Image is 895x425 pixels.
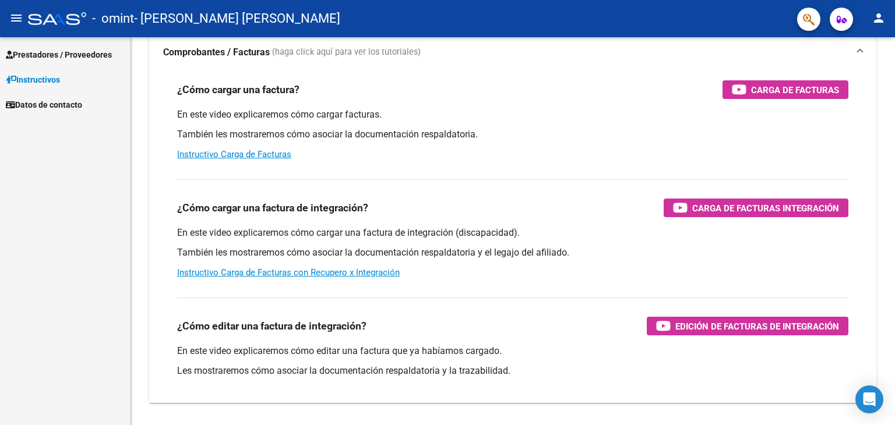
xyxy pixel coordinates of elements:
[92,6,134,31] span: - omint
[692,201,839,215] span: Carga de Facturas Integración
[6,98,82,111] span: Datos de contacto
[163,46,270,59] strong: Comprobantes / Facturas
[9,11,23,25] mat-icon: menu
[149,34,876,71] mat-expansion-panel-header: Comprobantes / Facturas (haga click aquí para ver los tutoriales)
[177,318,367,334] h3: ¿Cómo editar una factura de integración?
[177,246,848,259] p: También les mostraremos cómo asociar la documentación respaldatoria y el legajo del afiliado.
[177,108,848,121] p: En este video explicaremos cómo cargar facturas.
[149,71,876,403] div: Comprobantes / Facturas (haga click aquí para ver los tutoriales)
[177,82,299,98] h3: ¿Cómo cargar una factura?
[177,149,291,160] a: Instructivo Carga de Facturas
[664,199,848,217] button: Carga de Facturas Integración
[177,226,848,239] p: En este video explicaremos cómo cargar una factura de integración (discapacidad).
[6,48,112,61] span: Prestadores / Proveedores
[177,200,368,216] h3: ¿Cómo cargar una factura de integración?
[177,267,400,278] a: Instructivo Carga de Facturas con Recupero x Integración
[647,317,848,335] button: Edición de Facturas de integración
[855,385,883,413] div: Open Intercom Messenger
[272,46,421,59] span: (haga click aquí para ver los tutoriales)
[177,364,848,377] p: Les mostraremos cómo asociar la documentación respaldatoria y la trazabilidad.
[177,345,848,357] p: En este video explicaremos cómo editar una factura que ya habíamos cargado.
[177,128,848,141] p: También les mostraremos cómo asociar la documentación respaldatoria.
[751,83,839,97] span: Carga de Facturas
[872,11,886,25] mat-icon: person
[675,319,839,334] span: Edición de Facturas de integración
[723,80,848,99] button: Carga de Facturas
[6,73,60,86] span: Instructivos
[134,6,340,31] span: - [PERSON_NAME] [PERSON_NAME]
